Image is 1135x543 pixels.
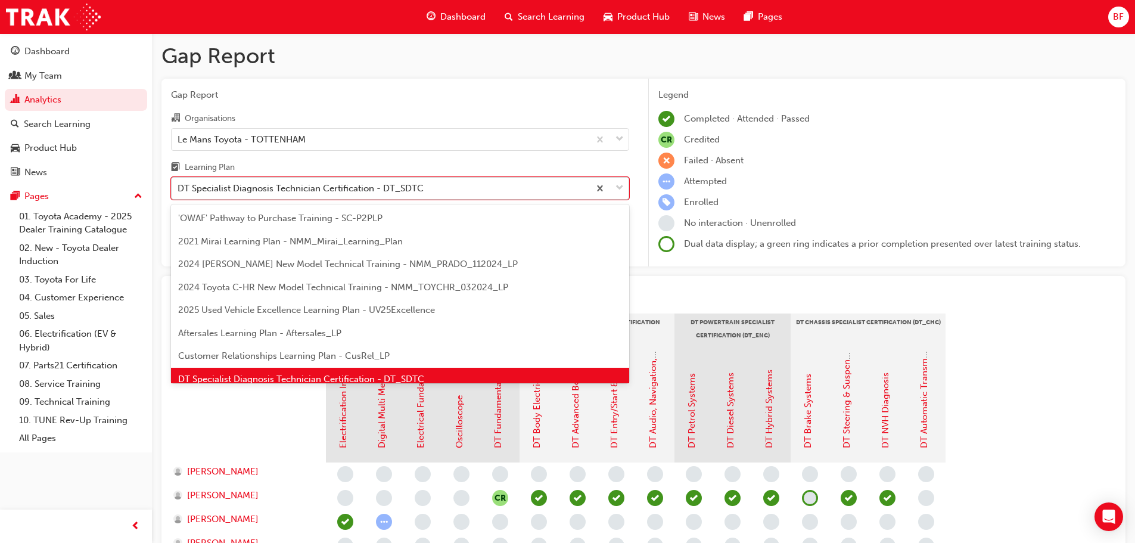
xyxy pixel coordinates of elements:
[803,374,813,448] a: DT Brake Systems
[24,166,47,179] div: News
[744,10,753,24] span: pages-icon
[178,374,424,384] span: DT Specialist Diagnosis Technician Certification - DT_SDTC
[658,88,1116,102] div: Legend
[337,514,353,530] span: learningRecordVerb_COMPLETE-icon
[185,162,235,173] div: Learning Plan
[417,5,495,29] a: guage-iconDashboard
[684,113,810,124] span: Completed · Attended · Passed
[841,466,857,482] span: learningRecordVerb_NONE-icon
[178,259,518,269] span: 2024 [PERSON_NAME] New Model Technical Training - NMM_PRADO_112024_LP
[686,514,702,530] span: learningRecordVerb_NONE-icon
[608,490,624,506] span: learningRecordVerb_ATTEND-icon
[763,490,779,506] span: learningRecordVerb_ATTEND-icon
[178,132,306,146] div: Le Mans Toyota - TOTTENHAM
[173,513,315,526] a: [PERSON_NAME]
[763,514,779,530] span: learningRecordVerb_NONE-icon
[454,395,465,448] a: Oscilloscope
[791,314,946,343] div: DT Chassis Specialist Certification (DT_CHC)
[187,489,259,502] span: [PERSON_NAME]
[178,236,403,247] span: 2021 Mirai Learning Plan - NMM_Mirai_Learning_Plan
[647,466,663,482] span: learningRecordVerb_NONE-icon
[24,190,49,203] div: Pages
[658,173,674,190] span: learningRecordVerb_ATTEMPT-icon
[764,370,775,448] a: DT Hybrid Systems
[724,490,741,506] span: learningRecordVerb_ATTEND-icon
[453,490,469,506] span: learningRecordVerb_NONE-icon
[702,10,725,24] span: News
[178,328,341,339] span: Aftersales Learning Plan - Aftersales_LP
[763,466,779,482] span: learningRecordVerb_NONE-icon
[178,182,424,196] div: DT Specialist Diagnosis Technician Certification - DT_SDTC
[686,373,697,448] a: DT Petrol Systems
[604,10,612,24] span: car-icon
[647,514,663,530] span: learningRecordVerb_NONE-icon
[131,519,140,534] span: prev-icon
[725,373,736,448] a: DT Diesel Systems
[492,466,508,482] span: learningRecordVerb_NONE-icon
[531,490,547,506] span: learningRecordVerb_ATTEND-icon
[648,268,658,448] a: DT Audio, Navigation, SRS & Safety Systems
[5,185,147,207] button: Pages
[724,514,741,530] span: learningRecordVerb_NONE-icon
[684,155,744,166] span: Failed · Absent
[14,271,147,289] a: 03. Toyota For Life
[5,38,147,185] button: DashboardMy TeamAnalyticsSearch LearningProduct HubNews
[14,429,147,448] a: All Pages
[11,46,20,57] span: guage-icon
[24,141,77,155] div: Product Hub
[608,466,624,482] span: learningRecordVerb_NONE-icon
[841,490,857,506] span: learningRecordVerb_ATTEND-icon
[686,490,702,506] span: learningRecordVerb_ATTEND-icon
[841,306,852,448] a: DT Steering & Suspension Systems
[187,513,259,526] span: [PERSON_NAME]
[918,490,934,506] span: learningRecordVerb_NONE-icon
[531,372,542,448] a: DT Body Electrical
[658,153,674,169] span: learningRecordVerb_FAIL-icon
[802,466,818,482] span: learningRecordVerb_NONE-icon
[570,466,586,482] span: learningRecordVerb_NONE-icon
[178,305,435,315] span: 2025 Used Vehicle Excellence Learning Plan - UV25Excellence
[14,239,147,271] a: 02. New - Toyota Dealer Induction
[5,113,147,135] a: Search Learning
[531,514,547,530] span: learningRecordVerb_NONE-icon
[689,10,698,24] span: news-icon
[24,117,91,131] div: Search Learning
[11,191,20,202] span: pages-icon
[5,65,147,87] a: My Team
[178,350,390,361] span: Customer Relationships Learning Plan - CusRel_LP
[337,490,353,506] span: learningRecordVerb_NONE-icon
[492,490,508,506] button: null-icon
[686,466,702,482] span: learningRecordVerb_NONE-icon
[684,197,719,207] span: Enrolled
[5,89,147,111] a: Analytics
[5,162,147,184] a: News
[24,45,70,58] div: Dashboard
[415,349,426,448] a: Electrical Fundamentals
[570,514,586,530] span: learningRecordVerb_NONE-icon
[684,238,1081,249] span: Dual data display; a green ring indicates a prior completion presented over latest training status.
[5,137,147,159] a: Product Hub
[658,111,674,127] span: learningRecordVerb_COMPLETE-icon
[674,314,791,343] div: DT Powertrain Specialist Certification (DT_ENC)
[735,5,792,29] a: pages-iconPages
[493,322,503,448] a: DT Fundamentals of Diagnosis
[679,5,735,29] a: news-iconNews
[440,10,486,24] span: Dashboard
[841,514,857,530] span: learningRecordVerb_NONE-icon
[518,10,584,24] span: Search Learning
[453,466,469,482] span: learningRecordVerb_NONE-icon
[918,514,934,530] span: learningRecordVerb_NONE-icon
[1113,10,1124,24] span: BF
[14,393,147,411] a: 09. Technical Training
[617,10,670,24] span: Product Hub
[6,4,101,30] img: Trak
[376,466,392,482] span: learningRecordVerb_NONE-icon
[173,465,315,479] a: [PERSON_NAME]
[492,514,508,530] span: learningRecordVerb_NONE-icon
[178,213,383,224] span: 'OWAF' Pathway to Purchase Training - SC-P2PLP
[11,143,20,154] span: car-icon
[919,298,929,448] a: DT Automatic Transmission Systems
[802,490,818,506] span: learningRecordVerb_NONE-icon
[24,69,62,83] div: My Team
[337,466,353,482] span: learningRecordVerb_NONE-icon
